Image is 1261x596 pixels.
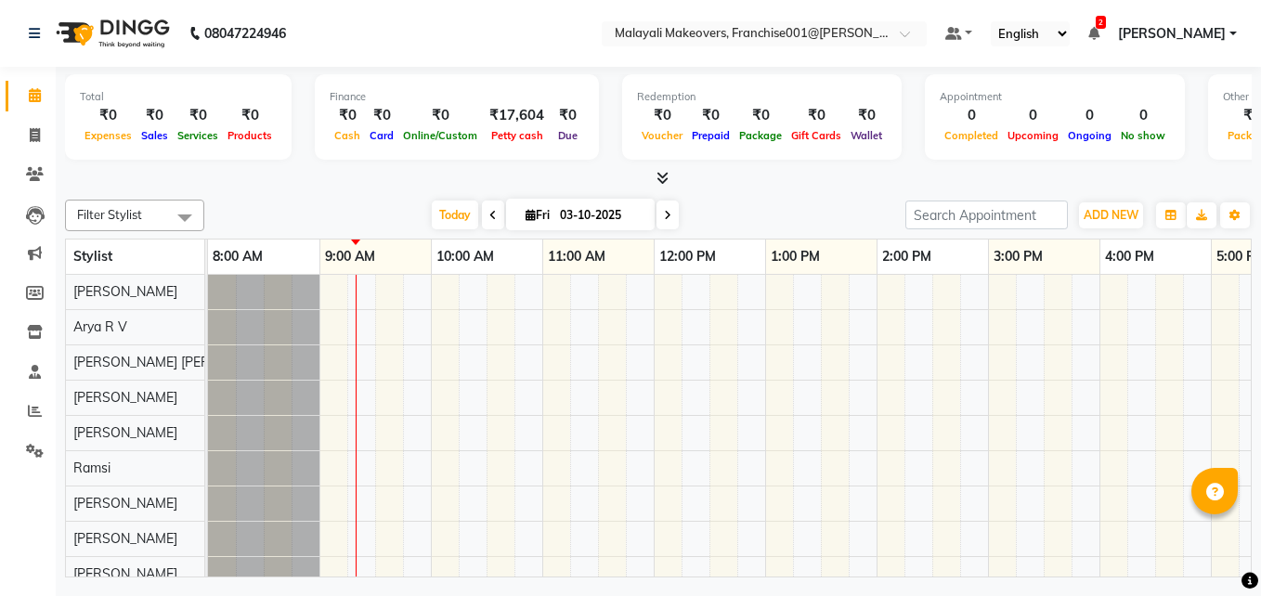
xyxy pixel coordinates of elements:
a: 1:00 PM [766,243,825,270]
button: ADD NEW [1079,202,1143,228]
div: Appointment [940,89,1170,105]
span: [PERSON_NAME] [73,495,177,512]
a: 9:00 AM [320,243,380,270]
span: ADD NEW [1084,208,1138,222]
span: Expenses [80,129,136,142]
span: Card [365,129,398,142]
div: ₹0 [365,105,398,126]
span: Petty cash [487,129,548,142]
span: Arya R V [73,318,127,335]
div: ₹0 [136,105,173,126]
a: 12:00 PM [655,243,721,270]
span: Ramsi [73,460,110,476]
span: [PERSON_NAME] [73,424,177,441]
span: Products [223,129,277,142]
span: Upcoming [1003,129,1063,142]
div: 0 [1063,105,1116,126]
div: ₹0 [846,105,887,126]
span: Wallet [846,129,887,142]
span: [PERSON_NAME] [PERSON_NAME] [73,354,285,370]
div: ₹0 [173,105,223,126]
span: Package [734,129,786,142]
div: 0 [1003,105,1063,126]
div: ₹0 [637,105,687,126]
span: Services [173,129,223,142]
div: ₹0 [687,105,734,126]
div: ₹0 [734,105,786,126]
a: 11:00 AM [543,243,610,270]
a: 2 [1088,25,1099,42]
div: ₹0 [80,105,136,126]
div: 0 [940,105,1003,126]
span: Due [553,129,582,142]
div: ₹0 [552,105,584,126]
a: 2:00 PM [877,243,936,270]
a: 3:00 PM [989,243,1047,270]
a: 4:00 PM [1100,243,1159,270]
span: Fri [521,208,554,222]
span: [PERSON_NAME] [1118,24,1226,44]
div: ₹0 [398,105,482,126]
div: ₹0 [223,105,277,126]
input: 2025-10-03 [554,201,647,229]
span: [PERSON_NAME] [73,283,177,300]
span: Voucher [637,129,687,142]
span: Filter Stylist [77,207,142,222]
div: 0 [1116,105,1170,126]
span: Stylist [73,248,112,265]
div: ₹0 [786,105,846,126]
span: Cash [330,129,365,142]
span: [PERSON_NAME] [73,565,177,582]
a: 10:00 AM [432,243,499,270]
img: logo [47,7,175,59]
span: [PERSON_NAME] [73,389,177,406]
span: Ongoing [1063,129,1116,142]
div: Finance [330,89,584,105]
span: No show [1116,129,1170,142]
span: Gift Cards [786,129,846,142]
span: Online/Custom [398,129,482,142]
span: 2 [1096,16,1106,29]
input: Search Appointment [905,201,1068,229]
div: Redemption [637,89,887,105]
div: ₹17,604 [482,105,552,126]
div: ₹0 [330,105,365,126]
span: Sales [136,129,173,142]
span: [PERSON_NAME] [73,530,177,547]
div: Total [80,89,277,105]
span: Today [432,201,478,229]
a: 8:00 AM [208,243,267,270]
span: Completed [940,129,1003,142]
b: 08047224946 [204,7,286,59]
span: Prepaid [687,129,734,142]
iframe: chat widget [1183,522,1242,577]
